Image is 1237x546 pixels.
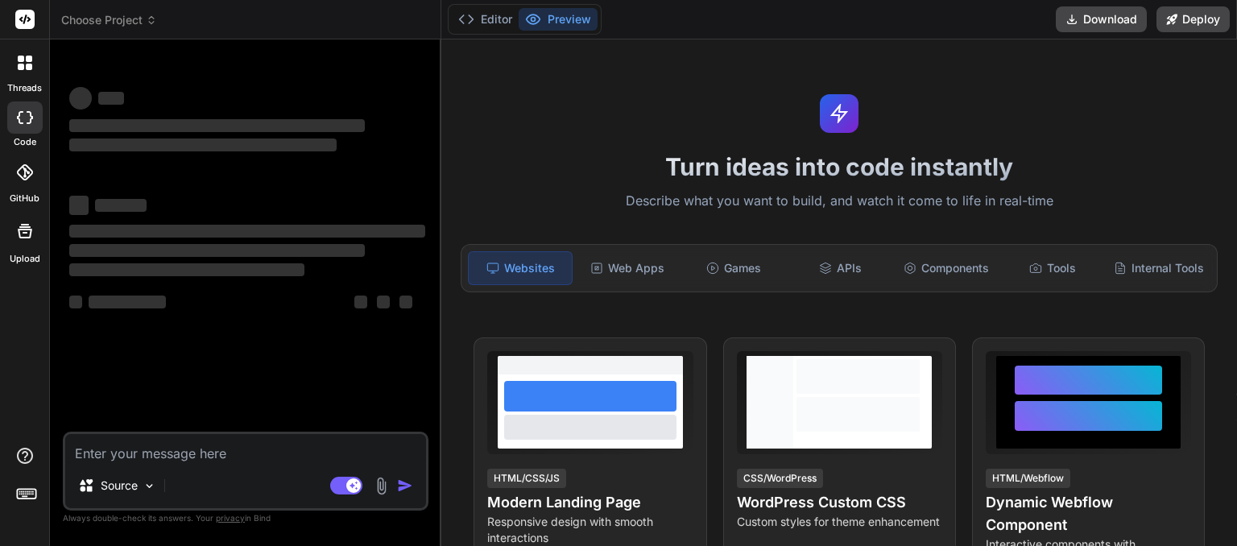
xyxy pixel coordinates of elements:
p: Describe what you want to build, and watch it come to life in real-time [451,191,1227,212]
h4: Dynamic Webflow Component [986,491,1191,536]
span: ‌ [69,119,365,132]
div: Websites [468,251,573,285]
h4: Modern Landing Page [487,491,693,514]
span: ‌ [95,199,147,212]
div: Web Apps [576,251,679,285]
div: Internal Tools [1107,251,1210,285]
div: Components [895,251,998,285]
span: ‌ [69,196,89,215]
div: CSS/WordPress [737,469,823,488]
button: Deploy [1156,6,1230,32]
span: ‌ [69,87,92,110]
span: ‌ [354,296,367,308]
label: Upload [10,252,40,266]
span: ‌ [69,139,337,151]
img: icon [397,478,413,494]
span: ‌ [377,296,390,308]
img: Pick Models [143,479,156,493]
button: Download [1056,6,1147,32]
button: Preview [519,8,598,31]
span: ‌ [69,263,304,276]
div: Games [682,251,785,285]
p: Custom styles for theme enhancement [737,514,942,530]
p: Always double-check its answers. Your in Bind [63,511,428,526]
label: threads [7,81,42,95]
span: ‌ [89,296,166,308]
img: attachment [372,477,391,495]
label: GitHub [10,192,39,205]
div: Tools [1001,251,1104,285]
label: code [14,135,36,149]
h1: Turn ideas into code instantly [451,152,1227,181]
span: ‌ [69,244,365,257]
p: Source [101,478,138,494]
div: HTML/CSS/JS [487,469,566,488]
h4: WordPress Custom CSS [737,491,942,514]
div: HTML/Webflow [986,469,1070,488]
span: Choose Project [61,12,157,28]
span: ‌ [399,296,412,308]
span: ‌ [69,225,425,238]
span: ‌ [69,296,82,308]
button: Editor [452,8,519,31]
span: ‌ [98,92,124,105]
span: privacy [216,513,245,523]
p: Responsive design with smooth interactions [487,514,693,546]
div: APIs [788,251,892,285]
